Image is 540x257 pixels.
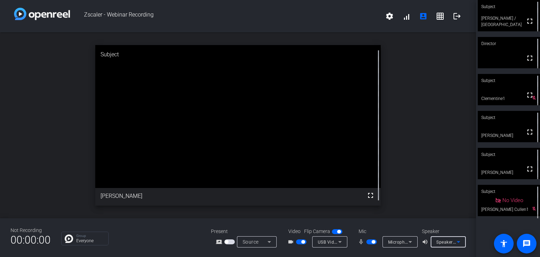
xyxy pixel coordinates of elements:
[436,12,444,20] mat-icon: grid_on
[385,12,394,20] mat-icon: settings
[95,45,381,64] div: Subject
[288,228,301,235] span: Video
[216,238,224,246] mat-icon: screen_share_outline
[419,12,427,20] mat-icon: account_box
[526,165,534,173] mat-icon: fullscreen
[366,191,375,200] mat-icon: fullscreen
[11,227,51,234] div: Not Recording
[65,234,73,243] img: Chat Icon
[526,91,534,99] mat-icon: fullscreen
[243,239,259,245] span: Source
[453,12,461,20] mat-icon: logout
[526,54,534,62] mat-icon: fullscreen
[522,239,531,248] mat-icon: message
[478,148,540,161] div: Subject
[76,239,105,243] p: Everyone
[388,239,491,245] span: Microphone (Yeti Stereo Microphone) (046d:0ab7)
[422,238,430,246] mat-icon: volume_up
[358,238,366,246] mat-icon: mic_none
[398,8,415,25] button: signal_cellular_alt
[14,8,70,20] img: white-gradient.svg
[288,238,296,246] mat-icon: videocam_outline
[304,228,330,235] span: Flip Camera
[478,37,540,50] div: Director
[70,8,381,25] span: Zscaler - Webinar Recording
[500,239,508,248] mat-icon: accessibility
[211,228,281,235] div: Present
[526,128,534,136] mat-icon: fullscreen
[478,74,540,87] div: Subject
[352,228,422,235] div: Mic
[436,239,494,245] span: Speakers (Realtek(R) Audio)
[76,234,105,238] p: Group
[11,231,51,249] span: 00:00:00
[318,239,366,245] span: USB Video (534d:2109)
[422,228,464,235] div: Speaker
[478,111,540,124] div: Subject
[502,197,523,203] span: No Video
[478,185,540,198] div: Subject
[526,17,534,25] mat-icon: fullscreen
